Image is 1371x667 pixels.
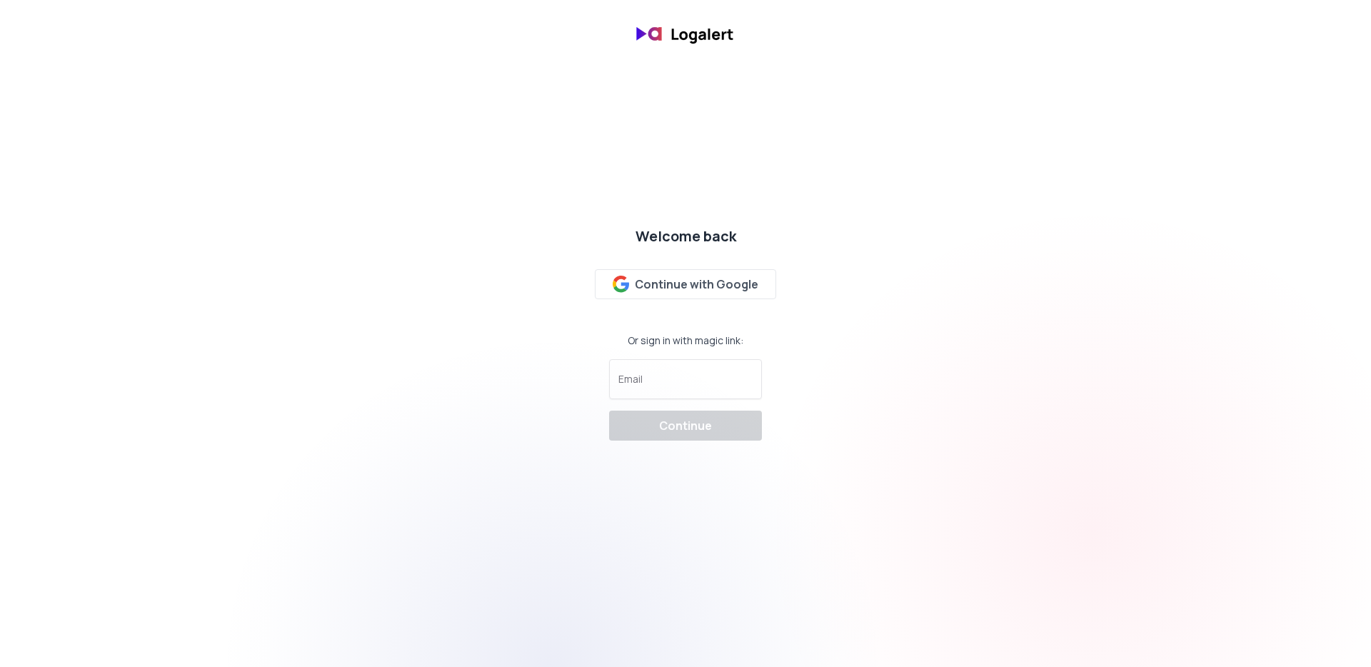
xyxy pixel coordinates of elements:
img: banner logo [628,17,743,51]
div: Or sign in with magic link: [628,333,743,348]
div: Continue with Google [613,276,759,293]
input: Email [618,378,753,393]
button: Continue with Google [595,269,777,299]
button: Continue [609,411,762,441]
div: Continue [659,417,712,434]
div: Welcome back [636,226,736,246]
